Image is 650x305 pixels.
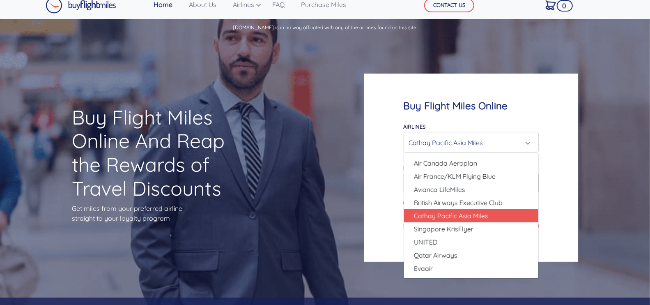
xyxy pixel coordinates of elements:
[404,123,426,130] label: Airlines
[409,135,528,150] div: Cathay Pacific Asia Miles
[72,203,253,223] p: Get miles from your preferred airline straight to your loyalty program
[72,106,253,200] h1: Buy Flight Miles Online And Reap the Rewards of Travel Discounts
[414,171,496,181] span: Air France/KLM Flying Blue
[414,198,503,208] span: British Airways Executive Club
[414,237,438,247] span: UNITED
[404,132,539,152] button: Cathay Pacific Asia Miles
[414,250,457,260] span: Qatar Airways
[414,211,488,221] span: Cathay Pacific Asia Miles
[414,158,477,168] span: Air Canada Aeroplan
[546,0,556,10] img: Cart
[404,100,539,112] h4: Buy Flight Miles Online
[414,263,433,273] span: Evaair
[414,224,473,234] span: Singapore KrisFlyer
[414,185,465,194] span: Avianca LifeMiles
